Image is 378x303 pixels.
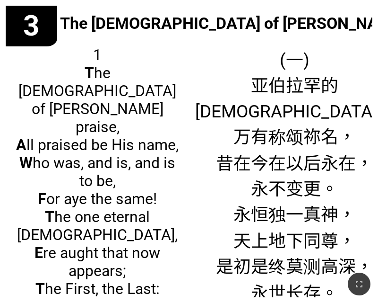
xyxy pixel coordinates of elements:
[19,154,33,172] b: W
[16,136,26,154] b: A
[38,190,46,208] b: F
[34,244,43,262] b: E
[45,208,54,226] b: T
[85,64,94,82] b: T
[23,9,39,43] span: 3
